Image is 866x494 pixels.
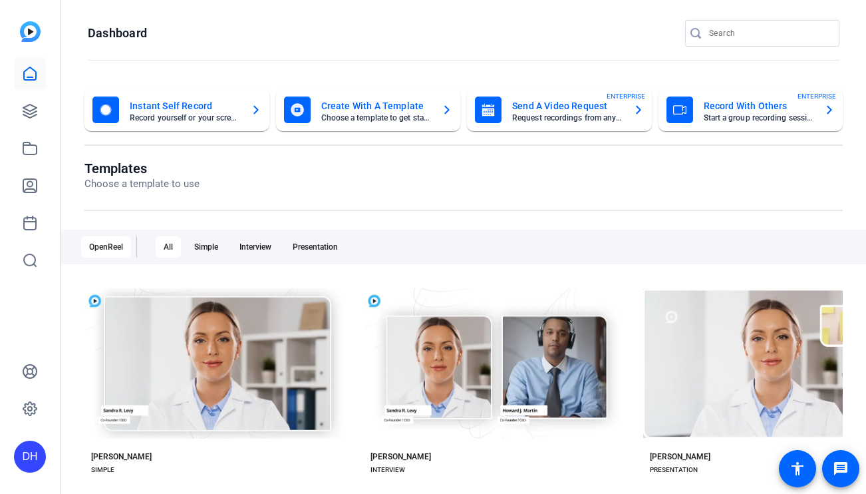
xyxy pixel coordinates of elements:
span: ENTERPRISE [797,91,836,101]
p: Choose a template to use [84,176,200,192]
button: Record With OthersStart a group recording sessionENTERPRISE [658,89,843,131]
button: Send A Video RequestRequest recordings from anyone, anywhereENTERPRISE [467,89,652,131]
mat-icon: message [833,461,849,477]
div: [PERSON_NAME] [650,451,710,462]
input: Search [709,25,829,41]
mat-icon: accessibility [790,461,805,477]
div: Interview [231,236,279,258]
mat-card-subtitle: Start a group recording session [704,114,814,122]
div: OpenReel [81,236,131,258]
mat-card-subtitle: Record yourself or your screen [130,114,240,122]
mat-card-title: Create With A Template [321,98,432,114]
mat-card-title: Record With Others [704,98,814,114]
mat-card-subtitle: Choose a template to get started [321,114,432,122]
div: Presentation [285,236,346,258]
button: Create With A TemplateChoose a template to get started [276,89,461,131]
div: [PERSON_NAME] [370,451,431,462]
div: INTERVIEW [370,465,405,475]
h1: Templates [84,160,200,176]
div: Simple [186,236,226,258]
img: blue-gradient.svg [20,21,41,42]
div: [PERSON_NAME] [91,451,152,462]
div: SIMPLE [91,465,114,475]
mat-card-title: Instant Self Record [130,98,240,114]
div: PRESENTATION [650,465,698,475]
div: All [156,236,181,258]
mat-card-subtitle: Request recordings from anyone, anywhere [512,114,623,122]
span: ENTERPRISE [607,91,645,101]
button: Instant Self RecordRecord yourself or your screen [84,89,269,131]
h1: Dashboard [88,25,147,41]
mat-card-title: Send A Video Request [512,98,623,114]
div: DH [14,441,46,473]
